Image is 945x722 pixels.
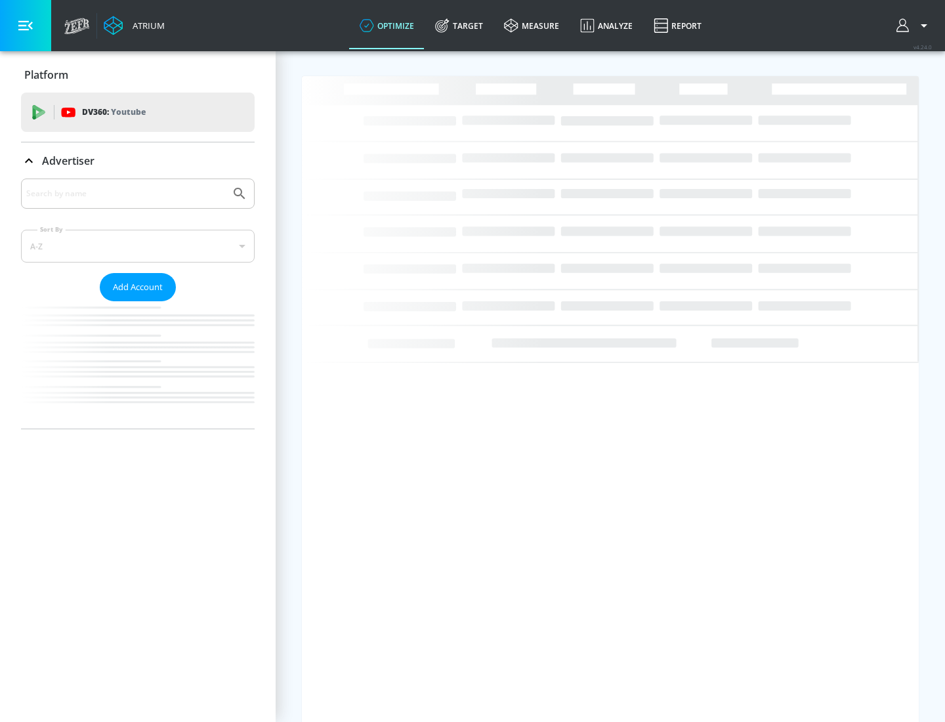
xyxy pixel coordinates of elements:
[21,142,255,179] div: Advertiser
[111,105,146,119] p: Youtube
[42,154,94,168] p: Advertiser
[21,230,255,263] div: A-Z
[570,2,643,49] a: Analyze
[104,16,165,35] a: Atrium
[21,301,255,429] nav: list of Advertiser
[24,68,68,82] p: Platform
[37,225,66,234] label: Sort By
[82,105,146,119] p: DV360:
[127,20,165,32] div: Atrium
[26,185,225,202] input: Search by name
[21,93,255,132] div: DV360: Youtube
[113,280,163,295] span: Add Account
[100,273,176,301] button: Add Account
[425,2,493,49] a: Target
[913,43,932,51] span: v 4.24.0
[21,179,255,429] div: Advertiser
[21,56,255,93] div: Platform
[643,2,712,49] a: Report
[349,2,425,49] a: optimize
[493,2,570,49] a: measure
